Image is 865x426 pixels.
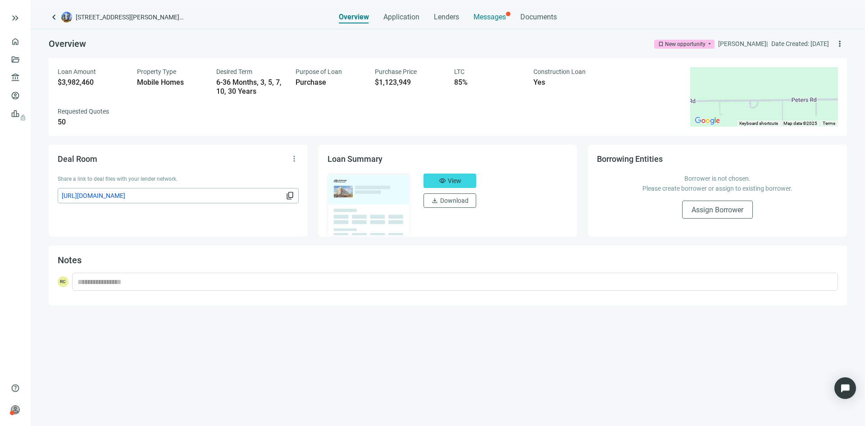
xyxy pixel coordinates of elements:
[783,121,817,126] span: Map data ©2025
[834,377,856,399] div: Open Intercom Messenger
[739,120,778,127] button: Keyboard shortcuts
[339,13,369,22] span: Overview
[835,39,844,48] span: more_vert
[375,68,417,75] span: Purchase Price
[286,191,295,200] span: content_copy
[11,384,20,393] span: help
[216,78,285,96] div: 6-36 Months, 3, 5, 7, 10, 30 Years
[11,405,20,414] span: person
[606,183,829,193] p: Please create borrower or assign to existing borrower.
[61,12,72,23] img: deal-logo
[383,13,419,22] span: Application
[137,78,205,87] div: Mobile Homes
[423,193,476,208] button: downloadDownload
[58,118,126,127] div: 50
[682,201,753,219] button: Assign Borrower
[296,68,342,75] span: Purpose of Loan
[58,255,82,266] span: Notes
[533,78,602,87] div: Yes
[423,174,476,188] button: visibilityView
[10,13,21,23] button: keyboard_double_arrow_right
[58,68,96,75] span: Loan Amount
[692,206,743,214] span: Assign Borrower
[533,68,586,75] span: Construction Loan
[58,276,68,287] span: RC
[454,78,523,87] div: 85%
[58,108,109,115] span: Requested Quotes
[49,12,59,23] a: keyboard_arrow_left
[58,78,126,87] div: $3,982,460
[597,154,663,164] span: Borrowing Entities
[606,174,829,183] p: Borrower is not chosen.
[658,41,664,47] span: bookmark
[692,115,722,127] img: Google
[325,171,413,238] img: dealOverviewImg
[431,197,438,204] span: download
[665,40,706,49] div: New opportunity
[823,121,835,126] a: Terms
[287,151,301,166] button: more_vert
[58,154,97,164] span: Deal Room
[296,78,364,87] div: Purchase
[328,154,382,164] span: Loan Summary
[473,13,506,21] span: Messages
[448,177,461,184] span: View
[718,39,768,49] div: [PERSON_NAME] |
[137,68,176,75] span: Property Type
[434,13,459,22] span: Lenders
[216,68,252,75] span: Desired Term
[439,177,446,184] span: visibility
[833,37,847,51] button: more_vert
[58,176,178,182] span: Share a link to deal files with your lender network.
[520,13,557,22] span: Documents
[62,191,284,201] span: [URL][DOMAIN_NAME]
[76,13,184,22] span: [STREET_ADDRESS][PERSON_NAME][PERSON_NAME]
[771,39,829,49] div: Date Created: [DATE]
[290,154,299,163] span: more_vert
[375,78,443,87] div: $1,123,949
[454,68,464,75] span: LTC
[440,197,469,204] span: Download
[692,115,722,127] a: Open this area in Google Maps (opens a new window)
[49,38,86,49] span: Overview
